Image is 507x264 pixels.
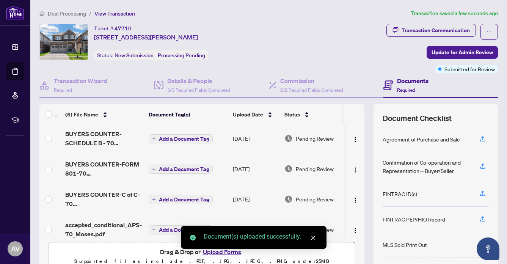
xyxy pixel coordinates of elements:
span: Add a Document Tag [159,167,209,172]
td: [DATE] [230,184,281,214]
button: Add a Document Tag [149,134,213,144]
button: Logo [349,132,361,145]
span: Update for Admin Review [432,46,493,58]
img: IMG-E12180118_1.jpg [40,24,88,60]
h4: Details & People [167,76,230,85]
span: Deal Processing [48,10,86,17]
span: home [39,11,45,16]
span: Pending Review [296,134,334,143]
span: Pending Review [296,195,334,203]
th: Upload Date [230,104,281,125]
span: plus [152,167,156,171]
span: Add a Document Tag [159,136,209,141]
img: Logo [352,228,358,234]
img: Document Status [284,195,293,203]
span: BUYERS COUNTER-SCHEDULE B - 70 [DEMOGRAPHIC_DATA]pdf [65,129,143,148]
div: Transaction Communication [402,24,470,36]
th: Document Tag(s) [146,104,230,125]
th: (6) File Name [62,104,146,125]
span: 3/3 Required Fields Completed [167,87,230,93]
span: View Transaction [94,10,135,17]
button: Add a Document Tag [149,195,213,204]
span: plus [152,198,156,201]
button: Add a Document Tag [149,225,213,234]
h4: Transaction Wizard [54,76,107,85]
button: Add a Document Tag [149,225,213,235]
span: Add a Document Tag [159,197,209,202]
a: Close [309,234,317,242]
span: Required [54,87,72,93]
button: Transaction Communication [386,24,476,37]
div: Status: [94,50,208,60]
button: Open asap [477,237,499,260]
h4: Documents [397,76,429,85]
span: [STREET_ADDRESS][PERSON_NAME] [94,33,198,42]
div: MLS Sold Print Out [383,240,427,249]
button: Logo [349,163,361,175]
td: [DATE] [230,154,281,184]
img: Logo [352,167,358,173]
span: plus [152,228,156,232]
span: 2/2 Required Fields Completed [280,87,343,93]
span: Status [284,110,300,119]
span: New Submission - Processing Pending [115,52,205,59]
button: Add a Document Tag [149,195,213,204]
th: Status [281,104,346,125]
span: AV [11,244,20,254]
li: / [89,9,91,18]
span: Required [397,87,415,93]
span: Drag & Drop or [160,247,243,257]
span: BUYERS COUNTER-FORM 801-70 [DEMOGRAPHIC_DATA]pdf [65,160,143,178]
span: plus [152,137,156,141]
img: Logo [352,137,358,143]
h4: Commission [280,76,343,85]
span: close [311,235,316,240]
img: Logo [352,197,358,203]
div: Document(s) uploaded successfully. [204,232,317,241]
div: Agreement of Purchase and Sale [383,135,460,143]
button: Add a Document Tag [149,134,213,143]
div: Confirmation of Co-operation and Representation—Buyer/Seller [383,158,471,175]
span: Add a Document Tag [159,227,209,233]
span: Pending Review [296,165,334,173]
button: Update for Admin Review [427,46,498,59]
button: Add a Document Tag [149,165,213,174]
span: 47710 [115,25,132,32]
span: check-circle [190,235,196,240]
div: FINTRAC PEP/HIO Record [383,215,445,223]
button: Logo [349,223,361,236]
article: Transaction saved a few seconds ago [411,9,498,18]
div: FINTRAC ID(s) [383,190,417,198]
span: BUYERS COUNTER-C of C-70 [DEMOGRAPHIC_DATA]pdf [65,190,143,208]
img: Document Status [284,134,293,143]
span: Pending Review [296,225,334,234]
img: Document Status [284,225,293,234]
span: Document Checklist [383,113,452,124]
button: Logo [349,193,361,205]
span: ellipsis [487,29,492,35]
span: Submitted for Review [444,65,495,73]
span: accepted_conditional_APS-70_Moses.pdf [65,220,143,239]
div: Ticket #: [94,24,132,33]
img: Document Status [284,165,293,173]
td: [DATE] [230,214,281,245]
span: (6) File Name [65,110,98,119]
td: [DATE] [230,123,281,154]
img: logo [6,6,24,20]
span: Upload Date [233,110,263,119]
